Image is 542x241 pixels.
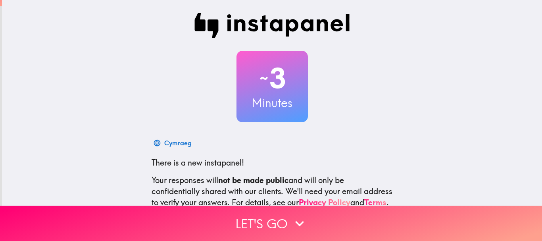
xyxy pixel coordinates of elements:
[236,62,308,94] h2: 3
[164,137,192,148] div: Cymraeg
[152,175,393,208] p: Your responses will and will only be confidentially shared with our clients. We'll need your emai...
[152,158,244,168] span: There is a new instapanel!
[364,197,386,207] a: Terms
[194,13,350,38] img: Instapanel
[152,135,195,151] button: Cymraeg
[299,197,350,207] a: Privacy Policy
[218,175,288,185] b: not be made public
[258,66,269,90] span: ~
[236,94,308,111] h3: Minutes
